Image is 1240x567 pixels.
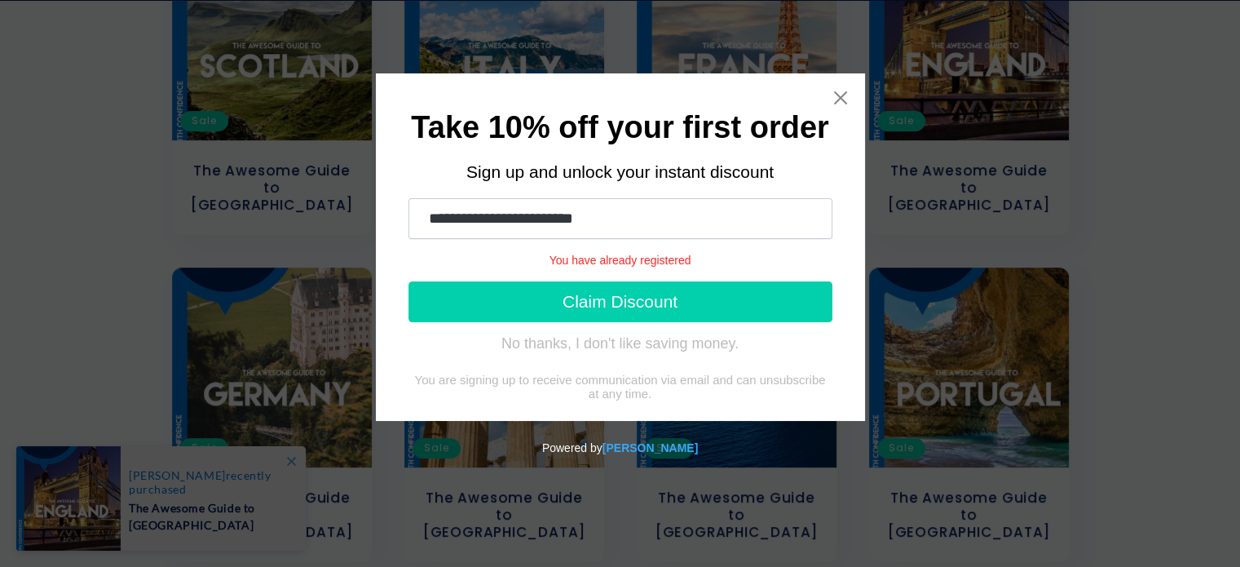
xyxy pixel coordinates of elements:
div: No thanks, I don't like saving money. [501,335,739,352]
button: Claim Discount [408,281,832,322]
div: Powered by [7,421,1233,475]
div: You are signing up to receive communication via email and can unsubscribe at any time. [408,373,832,401]
a: Powered by Tydal [602,441,698,454]
div: You have already registered [408,247,832,273]
a: Close widget [832,90,849,106]
h1: Take 10% off your first order [408,115,832,142]
div: Sign up and unlock your instant discount [408,162,832,182]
